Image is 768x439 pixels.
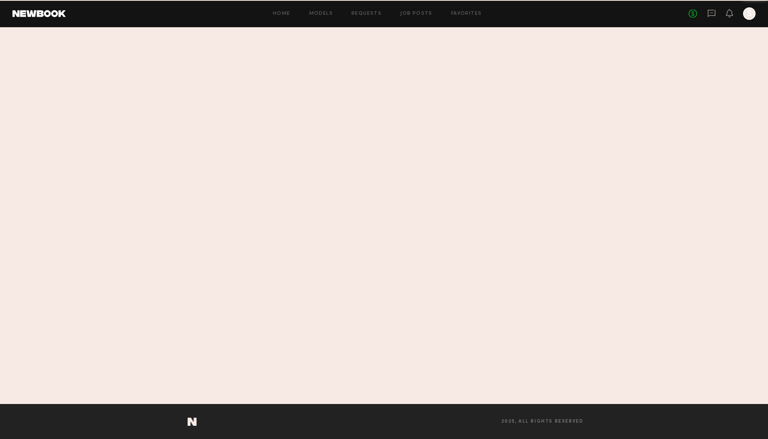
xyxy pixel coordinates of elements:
[309,11,333,16] a: Models
[273,11,290,16] a: Home
[400,11,432,16] a: Job Posts
[743,7,756,20] a: S
[351,11,381,16] a: Requests
[451,11,482,16] a: Favorites
[501,419,583,424] span: 2025, all rights reserved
